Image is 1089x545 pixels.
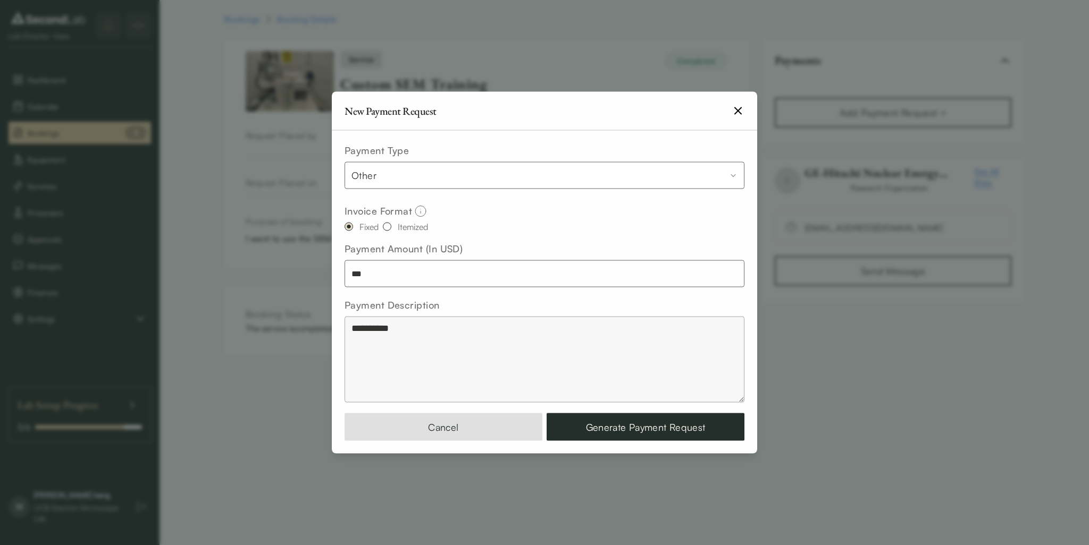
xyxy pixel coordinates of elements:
label: Payment Amount (In USD) [345,243,463,254]
button: Generate Payment Request [547,413,744,441]
div: Itemized [398,223,428,231]
button: Cancel [345,413,542,441]
h2: New Payment Request [345,106,437,116]
span: Invoice Format [345,204,412,218]
label: Payment Description [345,299,440,311]
button: Payment Type [345,162,744,189]
label: Payment Type [345,144,409,156]
div: Fixed [359,223,379,231]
